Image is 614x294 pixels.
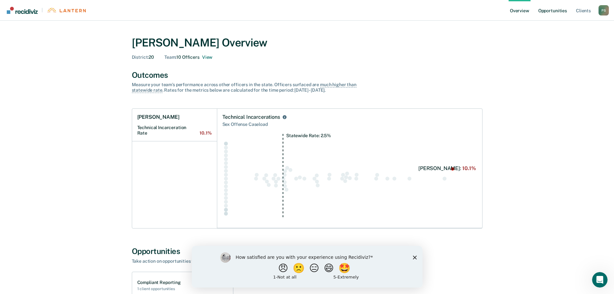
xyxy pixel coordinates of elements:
[286,133,331,138] tspan: Statewide Rate: 2.5%
[137,125,212,136] h2: Technical Incarceration Rate
[7,7,38,14] img: Recidiviz
[222,120,477,128] div: Sex Offense Caseload
[137,114,180,120] h1: [PERSON_NAME]
[599,5,609,15] div: P S
[132,36,482,49] div: [PERSON_NAME] Overview
[164,55,212,60] div: 10 Officers
[132,82,356,93] span: much higher than statewide rate
[132,55,149,60] span: District :
[132,247,482,256] div: Opportunities
[164,55,176,60] span: Team :
[47,8,86,13] img: Lantern
[137,280,181,285] h1: Compliant Reporting
[202,55,212,60] button: 10 officers on Paige Saylor's Team
[132,55,154,60] div: 20
[222,114,280,120] div: Technical Incarcerations
[132,70,482,80] div: Outcomes
[200,130,211,136] span: 10.1%
[132,259,357,264] div: Take action on opportunities that clients may be eligible for.
[592,272,608,288] iframe: Intercom live chat
[38,7,47,13] span: |
[192,246,423,288] iframe: Survey by Kim from Recidiviz
[281,114,288,120] button: Technical Incarcerations
[132,109,217,141] a: [PERSON_NAME]Technical Incarceration Rate10.1%
[132,82,357,93] div: Measure your team’s performance across other officer s in the state. Officer s surfaced are . Rat...
[137,287,181,291] h2: 1 client opportunities
[222,134,477,223] div: Swarm plot of all technical incarceration rates in the state for SEX_OFFENSE caseloads, highlight...
[599,5,609,15] button: Profile dropdown button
